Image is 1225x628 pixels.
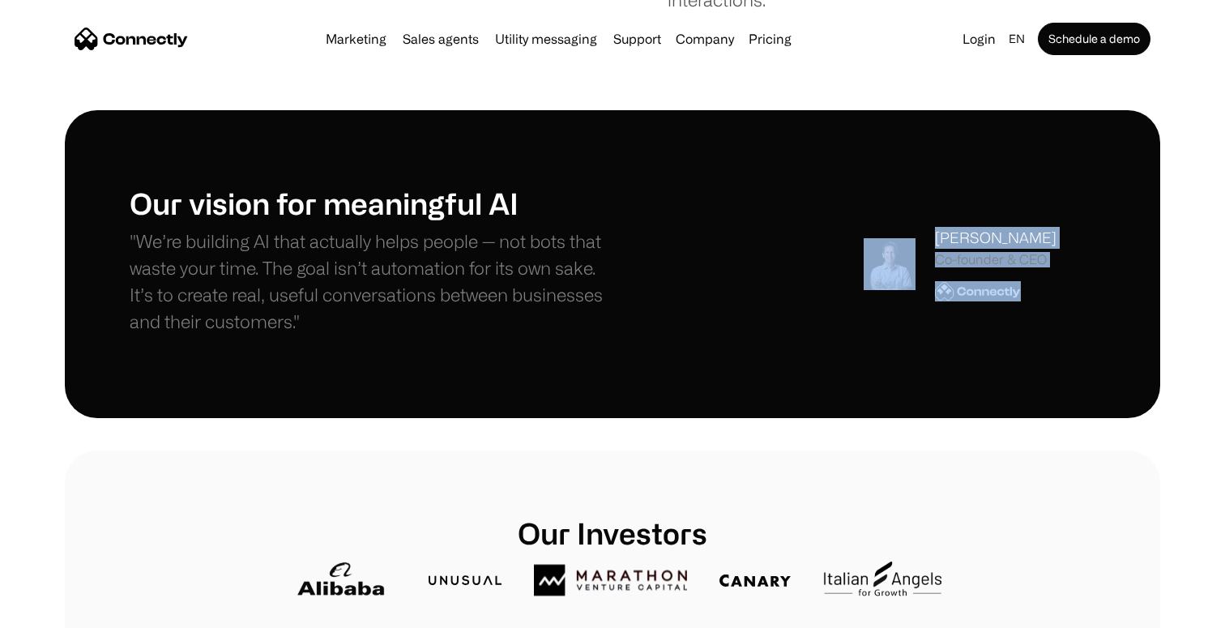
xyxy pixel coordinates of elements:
h1: Our vision for meaningful AI [130,186,612,220]
div: Company [671,28,739,50]
a: home [75,27,188,51]
a: Schedule a demo [1038,23,1150,55]
a: Marketing [319,32,393,45]
div: en [1002,28,1035,50]
a: Utility messaging [489,32,604,45]
a: Pricing [742,32,798,45]
div: [PERSON_NAME] [935,227,1056,249]
h1: Our Investors [284,515,941,550]
div: Co-founder & CEO [935,252,1056,267]
a: Login [956,28,1002,50]
div: Company [676,28,734,50]
a: Support [607,32,668,45]
ul: Language list [32,600,97,622]
a: Sales agents [396,32,485,45]
aside: Language selected: English [16,598,97,622]
p: "We’re building AI that actually helps people — not bots that waste your time. The goal isn’t aut... [130,228,612,335]
div: en [1009,28,1025,50]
